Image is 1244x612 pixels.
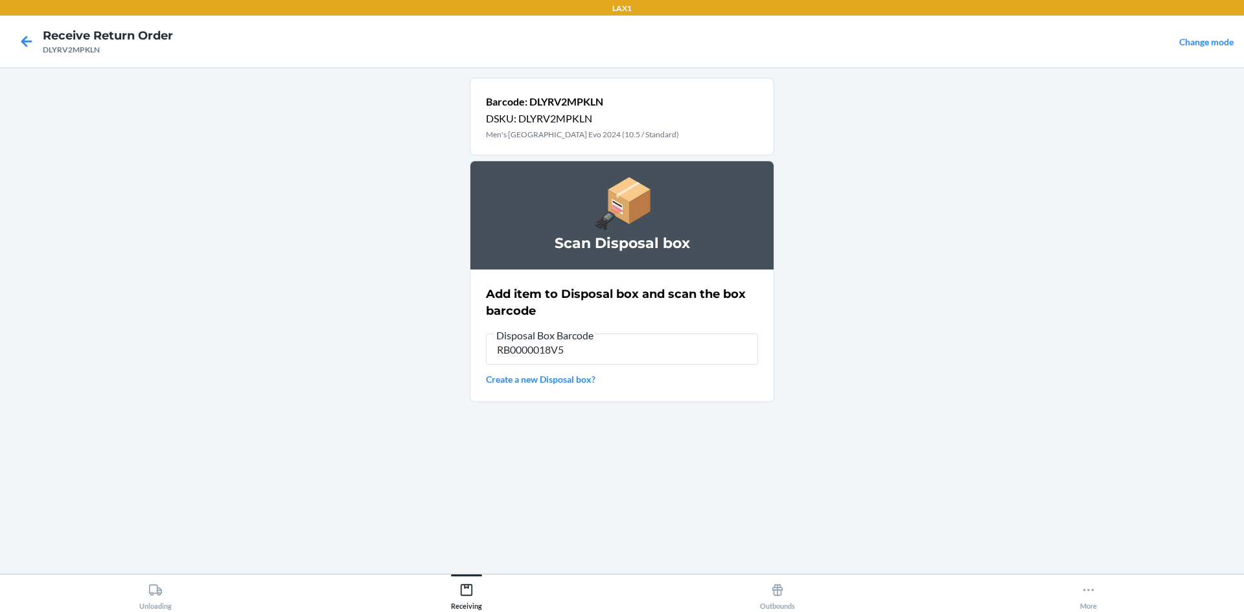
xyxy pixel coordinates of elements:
button: Outbounds [622,574,933,610]
h2: Add item to Disposal box and scan the box barcode [486,286,758,319]
p: Barcode: DLYRV2MPKLN [486,94,679,109]
h4: Receive Return Order [43,27,173,44]
p: LAX1 [612,3,632,14]
h3: Scan Disposal box [486,233,758,254]
a: Create a new Disposal box? [486,372,758,386]
input: Disposal Box Barcode [486,334,758,365]
div: Outbounds [760,578,795,610]
div: Unloading [139,578,172,610]
p: Men's [GEOGRAPHIC_DATA] Evo 2024 (10.5 / Standard) [486,129,679,141]
button: More [933,574,1244,610]
div: DLYRV2MPKLN [43,44,173,56]
p: DSKU: DLYRV2MPKLN [486,111,679,126]
a: Change mode [1179,36,1234,47]
div: More [1080,578,1097,610]
button: Receiving [311,574,622,610]
div: Receiving [451,578,482,610]
span: Disposal Box Barcode [494,329,595,342]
